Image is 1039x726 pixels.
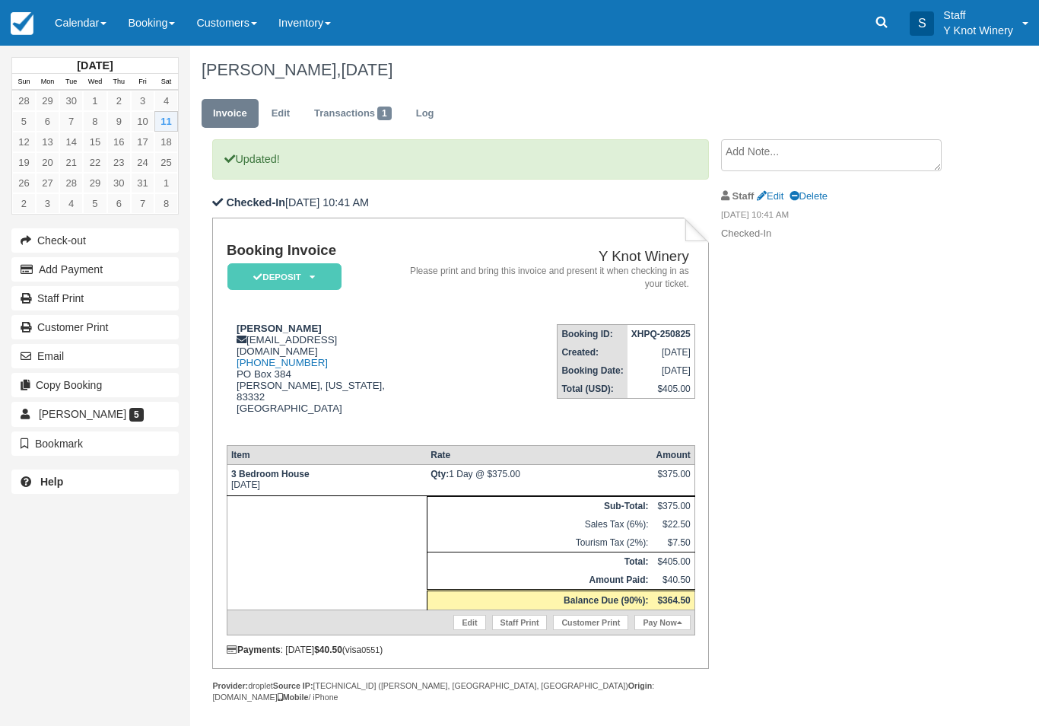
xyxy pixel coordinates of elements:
a: 28 [12,91,36,111]
a: 18 [154,132,178,152]
a: Help [11,470,179,494]
td: $375.00 [652,496,694,515]
strong: Payments [227,645,281,655]
p: Updated! [212,139,709,180]
th: Booking Date: [558,361,628,380]
a: 17 [131,132,154,152]
p: Y Knot Winery [943,23,1013,38]
td: [DATE] [628,343,695,361]
h1: [PERSON_NAME], [202,61,958,79]
td: $405.00 [628,380,695,399]
span: 5 [129,408,144,422]
a: 29 [83,173,106,193]
strong: [DATE] [77,59,113,72]
a: Customer Print [553,615,628,630]
button: Add Payment [11,257,179,282]
th: Wed [83,74,106,91]
a: Customer Print [11,315,179,339]
button: Check-out [11,228,179,253]
a: [PHONE_NUMBER] [237,357,328,368]
a: Delete [790,190,828,202]
th: Thu [107,74,131,91]
a: 11 [154,111,178,132]
h2: Y Knot Winery [410,249,689,265]
a: 10 [131,111,154,132]
th: Amount Paid: [427,571,652,591]
a: 22 [83,152,106,173]
div: : [DATE] (visa ) [227,645,695,655]
a: 8 [83,111,106,132]
a: 26 [12,173,36,193]
a: 4 [59,193,83,214]
a: 4 [154,91,178,111]
td: [DATE] [227,464,427,495]
strong: Qty [431,469,449,479]
td: $405.00 [652,552,694,571]
a: Pay Now [634,615,690,630]
button: Copy Booking [11,373,179,397]
th: Sub-Total: [427,496,652,515]
a: 24 [131,152,154,173]
a: Edit [260,99,301,129]
b: Help [40,476,63,488]
p: Staff [943,8,1013,23]
a: Transactions1 [303,99,403,129]
th: Mon [36,74,59,91]
th: Rate [427,445,652,464]
a: 7 [131,193,154,214]
a: Deposit [227,263,336,291]
th: Amount [652,445,694,464]
a: 28 [59,173,83,193]
img: checkfront-main-nav-mini-logo.png [11,12,33,35]
a: 23 [107,152,131,173]
a: Edit [757,190,783,202]
th: Created: [558,343,628,361]
a: 8 [154,193,178,214]
th: Balance Due (90%): [427,590,652,610]
a: 1 [154,173,178,193]
a: 27 [36,173,59,193]
a: 6 [107,193,131,214]
th: Sat [154,74,178,91]
td: [DATE] [628,361,695,380]
td: $22.50 [652,515,694,533]
strong: $40.50 [314,645,342,655]
div: $375.00 [656,469,690,492]
a: 31 [131,173,154,193]
th: Total (USD): [558,380,628,399]
em: Deposit [227,263,342,290]
a: Staff Print [492,615,548,630]
a: 2 [12,193,36,214]
a: 19 [12,152,36,173]
td: Sales Tax (6%): [427,515,652,533]
a: 7 [59,111,83,132]
th: Booking ID: [558,325,628,344]
a: 5 [83,193,106,214]
div: S [910,11,934,36]
strong: Provider: [212,681,248,690]
a: Invoice [202,99,259,129]
a: 12 [12,132,36,152]
button: Bookmark [11,431,179,456]
th: Fri [131,74,154,91]
a: 21 [59,152,83,173]
a: 14 [59,132,83,152]
a: 5 [12,111,36,132]
small: 0551 [361,645,380,654]
a: 2 [107,91,131,111]
strong: $364.50 [657,595,690,606]
a: 3 [131,91,154,111]
th: Total: [427,552,652,571]
button: Email [11,344,179,368]
td: Tourism Tax (2%): [427,533,652,552]
a: 13 [36,132,59,152]
a: 1 [83,91,106,111]
th: Item [227,445,427,464]
a: 25 [154,152,178,173]
strong: XHPQ-250825 [631,329,691,339]
b: Checked-In [226,196,285,209]
span: [DATE] [341,60,392,79]
em: [DATE] 10:41 AM [721,209,958,225]
p: Checked-In [721,227,958,241]
span: [PERSON_NAME] [39,408,126,420]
